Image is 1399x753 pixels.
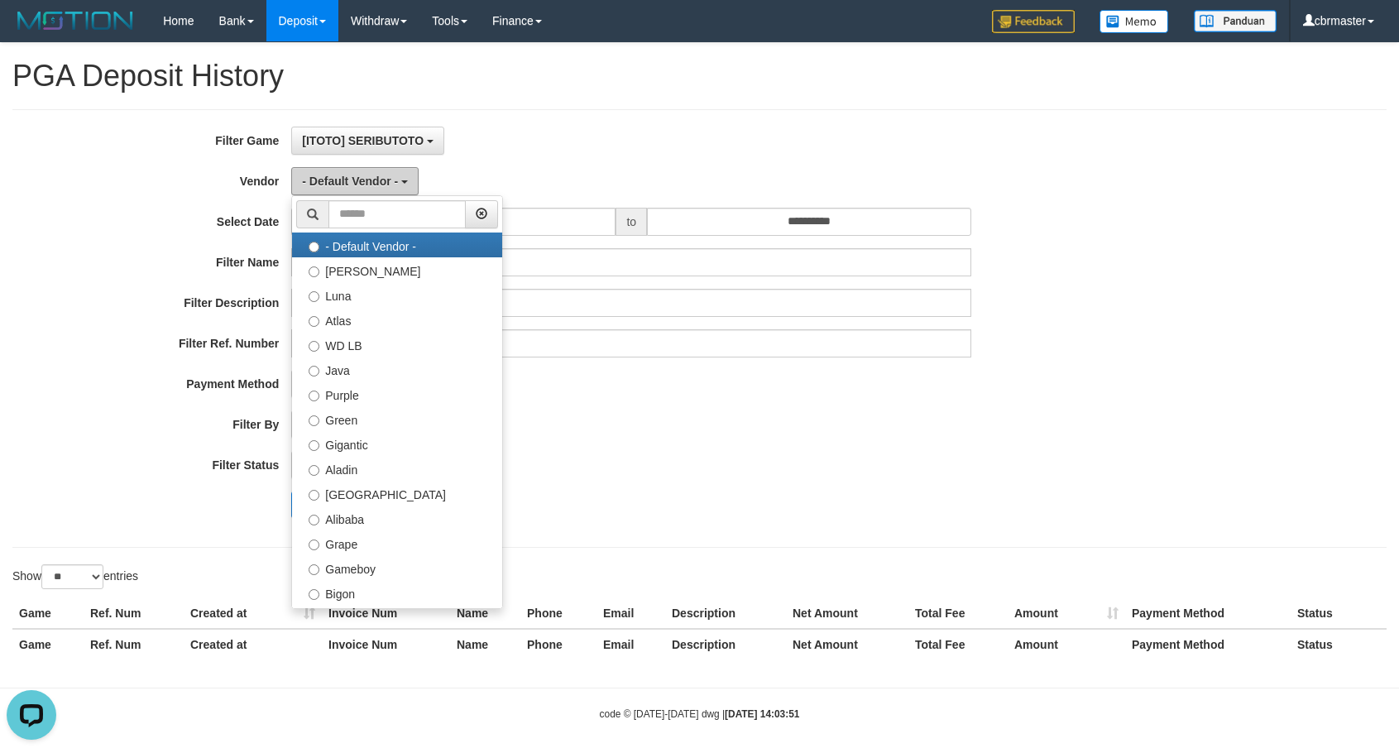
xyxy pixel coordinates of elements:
h1: PGA Deposit History [12,60,1387,93]
label: Bigon [292,580,502,605]
label: [GEOGRAPHIC_DATA] [292,481,502,506]
select: Showentries [41,564,103,589]
th: Created at [184,598,322,629]
input: Gameboy [309,564,319,575]
th: Amount [1008,598,1125,629]
input: Bigon [309,589,319,600]
img: Feedback.jpg [992,10,1075,33]
label: Alibaba [292,506,502,530]
th: Description [665,598,786,629]
label: Grape [292,530,502,555]
th: Status [1291,629,1387,659]
input: Purple [309,391,319,401]
button: [ITOTO] SERIBUTOTO [291,127,444,155]
button: Open LiveChat chat widget [7,7,56,56]
th: Invoice Num [322,629,450,659]
th: Name [450,629,520,659]
span: - Default Vendor - [302,175,398,188]
th: Payment Method [1125,629,1291,659]
th: Invoice Num [322,598,450,629]
span: [ITOTO] SERIBUTOTO [302,134,424,147]
th: Total Fee [908,629,1008,659]
input: Luna [309,291,319,302]
label: Allstar [292,605,502,630]
th: Ref. Num [84,629,184,659]
th: Amount [1008,629,1125,659]
img: Button%20Memo.svg [1100,10,1169,33]
th: Phone [520,629,596,659]
label: Aladin [292,456,502,481]
label: Purple [292,381,502,406]
label: Show entries [12,564,138,589]
input: Atlas [309,316,319,327]
input: WD LB [309,341,319,352]
label: WD LB [292,332,502,357]
input: Java [309,366,319,376]
input: Gigantic [309,440,319,451]
th: Net Amount [786,598,908,629]
th: Email [596,629,665,659]
strong: [DATE] 14:03:51 [725,708,799,720]
label: [PERSON_NAME] [292,257,502,282]
input: Grape [309,540,319,550]
th: Total Fee [908,598,1008,629]
label: Gameboy [292,555,502,580]
label: Luna [292,282,502,307]
span: to [616,208,647,236]
th: Payment Method [1125,598,1291,629]
input: Aladin [309,465,319,476]
small: code © [DATE]-[DATE] dwg | [600,708,800,720]
input: Green [309,415,319,426]
img: panduan.png [1194,10,1277,32]
label: Java [292,357,502,381]
input: [GEOGRAPHIC_DATA] [309,490,319,501]
th: Created at [184,629,322,659]
label: - Default Vendor - [292,233,502,257]
button: - Default Vendor - [291,167,419,195]
th: Name [450,598,520,629]
input: [PERSON_NAME] [309,266,319,277]
th: Ref. Num [84,598,184,629]
th: Status [1291,598,1387,629]
input: Alibaba [309,515,319,525]
th: Game [12,629,84,659]
th: Game [12,598,84,629]
label: Gigantic [292,431,502,456]
th: Description [665,629,786,659]
input: - Default Vendor - [309,242,319,252]
th: Phone [520,598,596,629]
img: MOTION_logo.png [12,8,138,33]
label: Green [292,406,502,431]
th: Net Amount [786,629,908,659]
label: Atlas [292,307,502,332]
th: Email [596,598,665,629]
